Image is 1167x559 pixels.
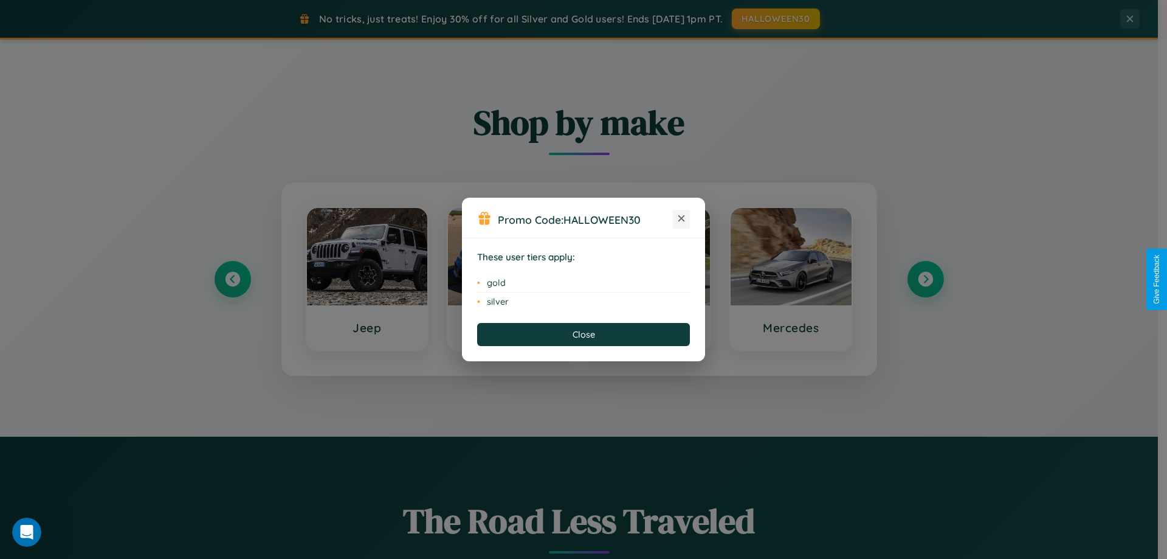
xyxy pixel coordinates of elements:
li: gold [477,274,690,293]
h3: Promo Code: [498,213,673,226]
b: HALLOWEEN30 [563,213,641,226]
li: silver [477,293,690,311]
strong: These user tiers apply: [477,251,575,263]
iframe: Intercom live chat [12,518,41,547]
button: Close [477,323,690,346]
div: Give Feedback [1152,255,1161,304]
